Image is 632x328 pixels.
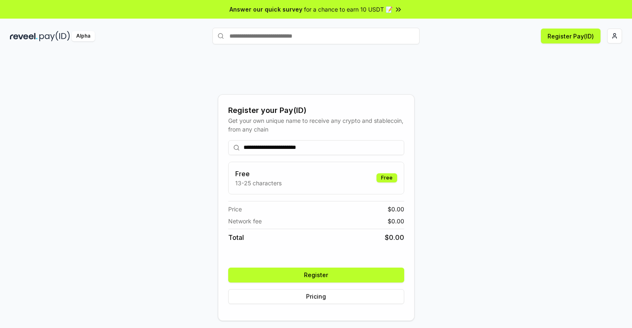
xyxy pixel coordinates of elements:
[228,232,244,242] span: Total
[228,105,404,116] div: Register your Pay(ID)
[72,31,95,41] div: Alpha
[376,173,397,182] div: Free
[228,289,404,304] button: Pricing
[235,169,282,179] h3: Free
[388,217,404,225] span: $ 0.00
[541,29,601,43] button: Register Pay(ID)
[385,232,404,242] span: $ 0.00
[228,205,242,213] span: Price
[10,31,38,41] img: reveel_dark
[39,31,70,41] img: pay_id
[388,205,404,213] span: $ 0.00
[228,268,404,283] button: Register
[228,217,262,225] span: Network fee
[304,5,393,14] span: for a chance to earn 10 USDT 📝
[228,116,404,134] div: Get your own unique name to receive any crypto and stablecoin, from any chain
[229,5,302,14] span: Answer our quick survey
[235,179,282,187] p: 13-25 characters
